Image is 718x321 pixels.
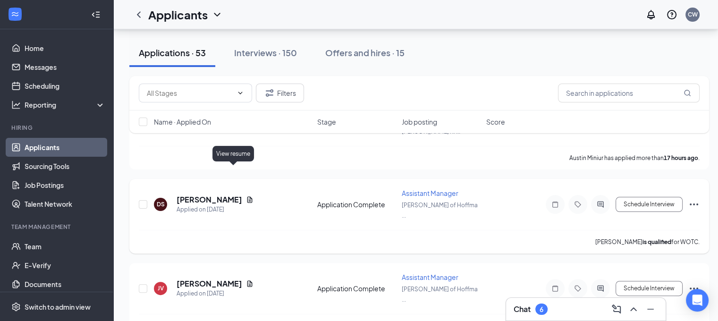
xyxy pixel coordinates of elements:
svg: WorkstreamLogo [10,9,20,19]
div: Team Management [11,223,103,231]
button: ChevronUp [626,302,641,317]
div: Hiring [11,124,103,132]
button: Minimize [643,302,658,317]
a: Talent Network [25,194,105,213]
a: Team [25,237,105,256]
svg: ActiveChat [595,285,606,292]
span: [PERSON_NAME] of Hoffma ... [402,202,478,219]
button: Schedule Interview [616,281,683,296]
button: Filter Filters [256,84,304,102]
input: Search in applications [558,84,700,102]
svg: Note [549,201,561,208]
div: 6 [540,305,543,313]
span: Assistant Manager [402,189,458,197]
div: Open Intercom Messenger [686,289,709,312]
div: Interviews · 150 [234,47,297,59]
b: is qualified [642,238,671,245]
div: JV [158,284,164,292]
svg: Notifications [645,9,657,20]
svg: Tag [572,201,583,208]
a: Home [25,39,105,58]
svg: ActiveChat [595,201,606,208]
b: 17 hours ago [664,154,698,161]
svg: ChevronDown [211,9,223,20]
a: Applicants [25,138,105,157]
span: Name · Applied On [154,117,211,127]
svg: Document [246,280,253,287]
a: Messages [25,58,105,76]
div: Switch to admin view [25,302,91,312]
div: Offers and hires · 15 [325,47,405,59]
div: Application Complete [317,200,396,209]
svg: Document [246,196,253,203]
a: Documents [25,275,105,294]
input: All Stages [147,88,233,98]
a: Sourcing Tools [25,157,105,176]
span: [PERSON_NAME] of Hoffma ... [402,286,478,303]
svg: Filter [264,87,275,99]
svg: Ellipses [688,199,700,210]
svg: Ellipses [688,283,700,294]
svg: ChevronUp [628,304,639,315]
div: Applied on [DATE] [177,205,253,214]
svg: Minimize [645,304,656,315]
span: Assistant Manager [402,273,458,281]
a: Job Postings [25,176,105,194]
div: DS [157,200,165,208]
svg: QuestionInfo [666,9,677,20]
p: Austin Miniur has applied more than . [569,154,700,162]
button: Schedule Interview [616,197,683,212]
span: Stage [317,117,336,127]
div: Application Complete [317,284,396,293]
svg: Tag [572,285,583,292]
p: [PERSON_NAME] for WOTC. [595,238,700,246]
button: ComposeMessage [609,302,624,317]
div: Reporting [25,100,106,110]
svg: MagnifyingGlass [684,89,691,97]
div: CW [688,10,698,18]
div: Applications · 53 [139,47,206,59]
svg: ComposeMessage [611,304,622,315]
span: Score [486,117,505,127]
a: Scheduling [25,76,105,95]
svg: ChevronDown [237,89,244,97]
h1: Applicants [148,7,208,23]
span: Job posting [402,117,437,127]
div: Applied on [DATE] [177,289,253,298]
svg: Note [549,285,561,292]
svg: Settings [11,302,21,312]
h5: [PERSON_NAME] [177,279,242,289]
svg: Analysis [11,100,21,110]
svg: ChevronLeft [133,9,144,20]
a: E-Verify [25,256,105,275]
h5: [PERSON_NAME] [177,194,242,205]
div: View resume [212,146,254,161]
h3: Chat [514,304,531,314]
svg: Collapse [91,10,101,19]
